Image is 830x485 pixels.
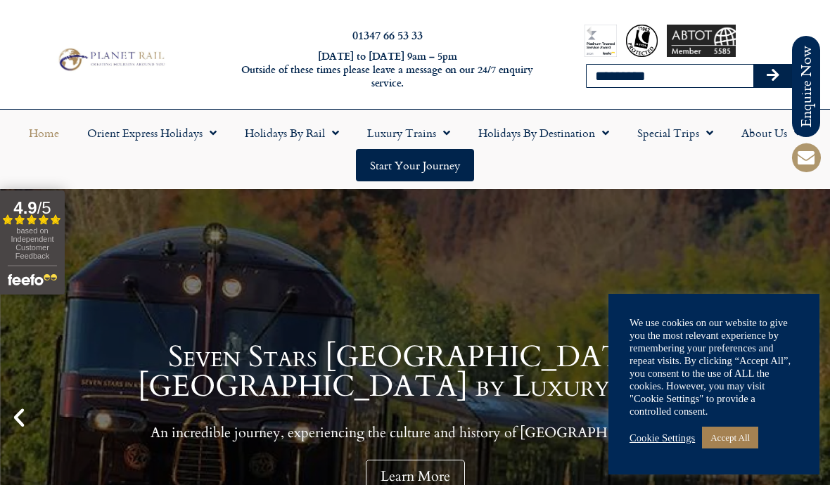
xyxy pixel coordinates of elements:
h6: [DATE] to [DATE] 9am – 5pm Outside of these times please leave a message on our 24/7 enquiry serv... [225,50,550,89]
nav: Menu [7,117,823,181]
a: Holidays by Destination [464,117,623,149]
a: Holidays by Rail [231,117,353,149]
a: Special Trips [623,117,727,149]
a: Luxury Trains [353,117,464,149]
a: Accept All [702,427,758,448]
a: Start your Journey [356,149,474,181]
p: An incredible journey, experiencing the culture and history of [GEOGRAPHIC_DATA]. [35,424,795,441]
a: Home [15,117,73,149]
div: We use cookies on our website to give you the most relevant experience by remembering your prefer... [630,316,798,418]
a: 01347 66 53 33 [352,27,423,43]
a: Cookie Settings [630,432,695,444]
a: Orient Express Holidays [73,117,231,149]
a: About Us [727,117,815,149]
button: Search [753,65,794,87]
img: Planet Rail Train Holidays Logo [54,46,167,73]
div: Previous slide [7,406,31,429]
h1: Seven Stars [GEOGRAPHIC_DATA]: [GEOGRAPHIC_DATA] by Luxury Train [35,342,795,401]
